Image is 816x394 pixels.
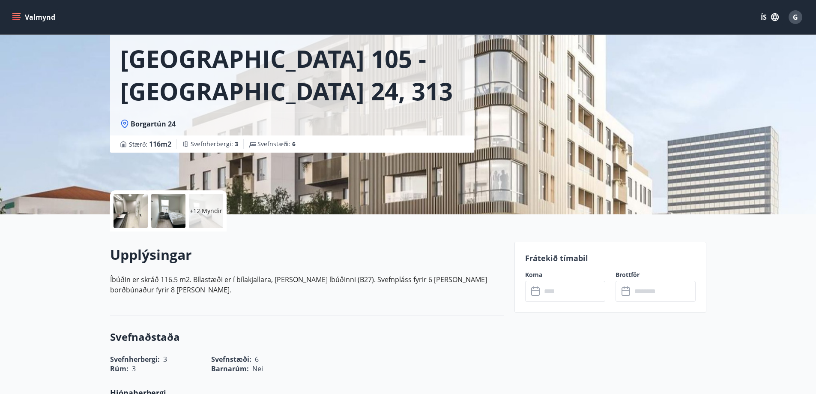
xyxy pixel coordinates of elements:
[616,271,696,279] label: Brottför
[110,245,504,264] h2: Upplýsingar
[190,207,222,215] p: +12 Myndir
[132,364,136,373] span: 3
[793,12,798,22] span: G
[110,330,504,344] h3: Svefnaðstaða
[131,119,176,129] span: Borgartún 24
[257,140,296,148] span: Svefnstæði :
[211,364,249,373] span: Barnarúm :
[149,139,171,149] span: 116 m2
[756,9,783,25] button: ÍS
[525,271,605,279] label: Koma
[191,140,238,148] span: Svefnherbergi :
[252,364,263,373] span: Nei
[235,140,238,148] span: 3
[10,9,59,25] button: menu
[785,7,806,27] button: G
[525,253,696,264] p: Frátekið tímabil
[129,139,171,149] span: Stærð :
[292,140,296,148] span: 6
[110,364,129,373] span: Rúm :
[120,42,464,107] h1: [GEOGRAPHIC_DATA] 105 - [GEOGRAPHIC_DATA] 24, 313
[110,274,504,295] p: Íbúðin er skráð 116.5 m2. Bílastæði er í bílakjallara, [PERSON_NAME] íbúðinni (B27). Svefnpláss f...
